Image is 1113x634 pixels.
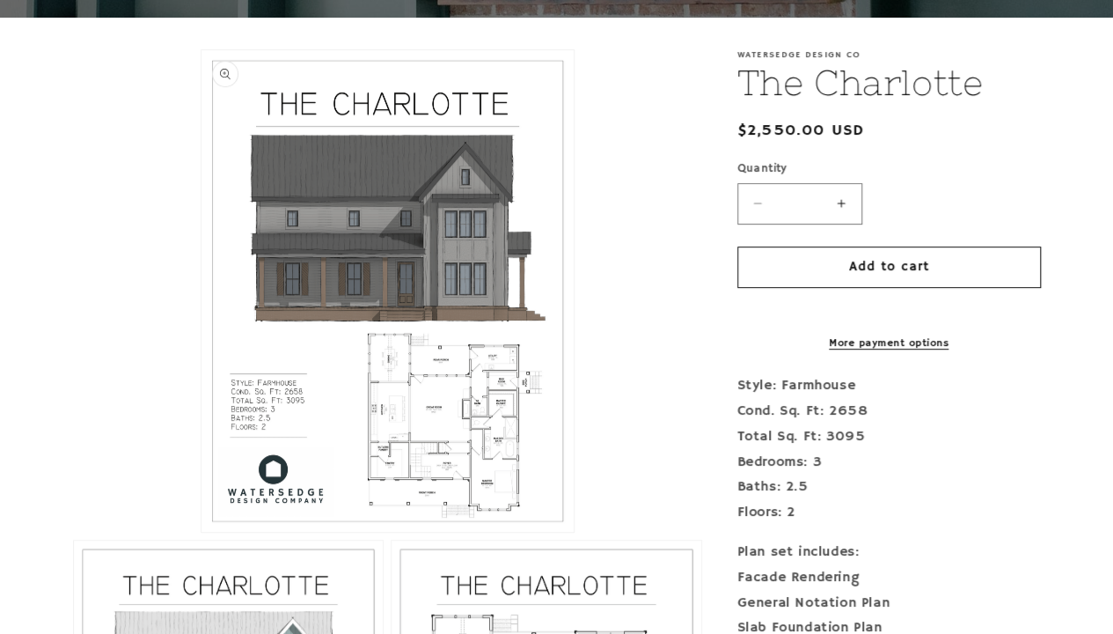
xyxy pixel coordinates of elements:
h1: The Charlotte [737,60,1041,106]
span: $2,550.00 USD [737,119,865,143]
a: More payment options [737,335,1041,351]
p: Style: Farmhouse Cond. Sq. Ft: 2658 Total Sq. Ft: 3095 Bedrooms: 3 Baths: 2.5 Floors: 2 [737,373,1041,526]
div: Plan set includes: [737,540,1041,565]
button: Add to cart [737,247,1041,288]
div: General Notation Plan [737,591,1041,616]
div: Facade Rendering [737,565,1041,591]
label: Quantity [737,160,1041,178]
p: Watersedge Design Co [737,49,1041,60]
